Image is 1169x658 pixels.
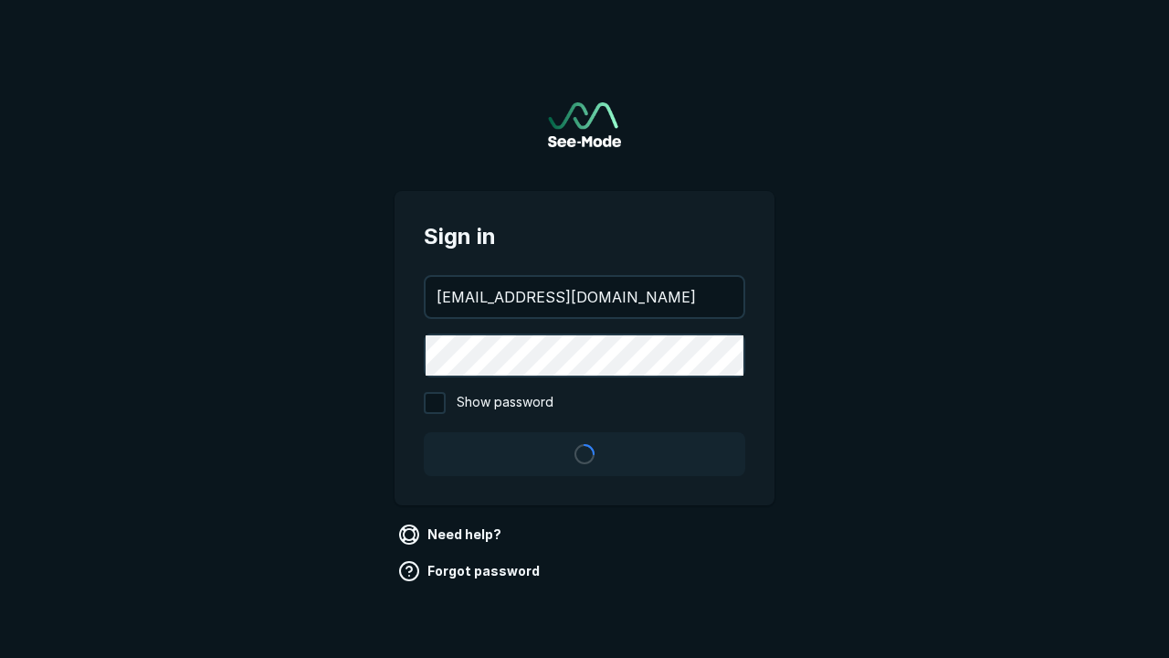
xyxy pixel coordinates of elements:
span: Show password [457,392,553,414]
a: Need help? [395,520,509,549]
a: Go to sign in [548,102,621,147]
img: See-Mode Logo [548,102,621,147]
span: Sign in [424,220,745,253]
a: Forgot password [395,557,547,586]
input: your@email.com [426,277,743,317]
